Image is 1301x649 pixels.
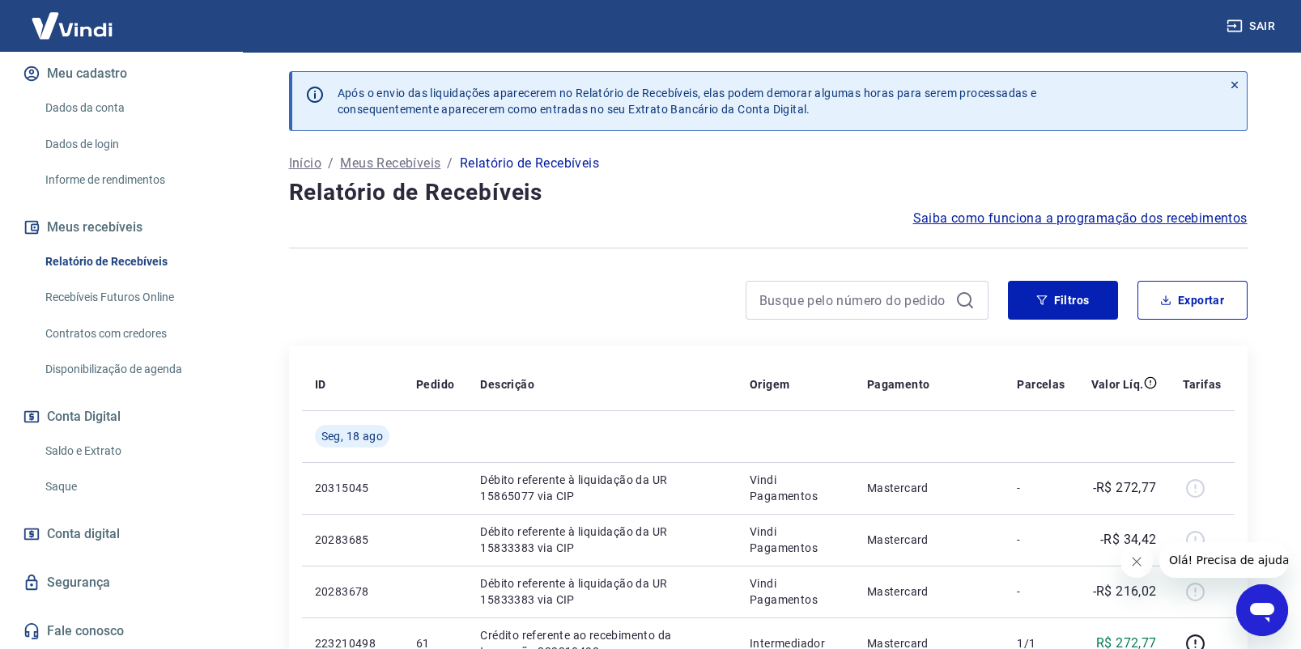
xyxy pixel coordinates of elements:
[39,435,223,468] a: Saldo e Extrato
[315,480,390,496] p: 20315045
[39,317,223,350] a: Contratos com credores
[1137,281,1248,320] button: Exportar
[19,56,223,91] button: Meu cadastro
[480,524,724,556] p: Débito referente à liquidação da UR 15833383 via CIP
[1223,11,1282,41] button: Sair
[19,210,223,245] button: Meus recebíveis
[913,209,1248,228] a: Saiba como funciona a programação dos recebimentos
[480,472,724,504] p: Débito referente à liquidação da UR 15865077 via CIP
[1093,478,1157,498] p: -R$ 272,77
[750,524,841,556] p: Vindi Pagamentos
[19,516,223,552] a: Conta digital
[19,565,223,600] a: Segurança
[321,428,383,444] span: Seg, 18 ago
[39,353,223,386] a: Disponibilização de agenda
[39,91,223,125] a: Dados da conta
[1093,582,1157,601] p: -R$ 216,02
[10,11,136,24] span: Olá! Precisa de ajuda?
[750,575,841,608] p: Vindi Pagamentos
[867,480,992,496] p: Mastercard
[19,399,223,435] button: Conta Digital
[1017,532,1065,548] p: -
[289,154,321,173] a: Início
[1017,480,1065,496] p: -
[1236,584,1288,636] iframe: Botão para abrir a janela de mensagens
[19,1,125,50] img: Vindi
[1183,376,1222,392] p: Tarifas
[480,376,534,392] p: Descrição
[39,128,223,161] a: Dados de login
[460,154,599,173] p: Relatório de Recebíveis
[315,583,390,600] p: 20283678
[447,154,453,173] p: /
[47,523,120,545] span: Conta digital
[1120,545,1153,578] iframe: Fechar mensagem
[39,245,223,278] a: Relatório de Recebíveis
[338,85,1037,117] p: Após o envio das liquidações aparecerem no Relatório de Recebíveis, elas podem demorar algumas ho...
[19,613,223,649] a: Fale conosco
[328,154,334,173] p: /
[315,532,390,548] p: 20283685
[867,583,992,600] p: Mastercard
[1091,376,1144,392] p: Valor Líq.
[750,472,841,504] p: Vindi Pagamentos
[1159,542,1288,578] iframe: Mensagem da empresa
[1008,281,1118,320] button: Filtros
[1100,530,1157,549] p: -R$ 34,42
[750,376,789,392] p: Origem
[416,376,454,392] p: Pedido
[39,281,223,314] a: Recebíveis Futuros Online
[39,470,223,503] a: Saque
[340,154,440,173] a: Meus Recebíveis
[289,176,1248,209] h4: Relatório de Recebíveis
[867,376,930,392] p: Pagamento
[1017,583,1065,600] p: -
[759,288,949,312] input: Busque pelo número do pedido
[867,532,992,548] p: Mastercard
[315,376,326,392] p: ID
[480,575,724,608] p: Débito referente à liquidação da UR 15833383 via CIP
[39,163,223,197] a: Informe de rendimentos
[1017,376,1065,392] p: Parcelas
